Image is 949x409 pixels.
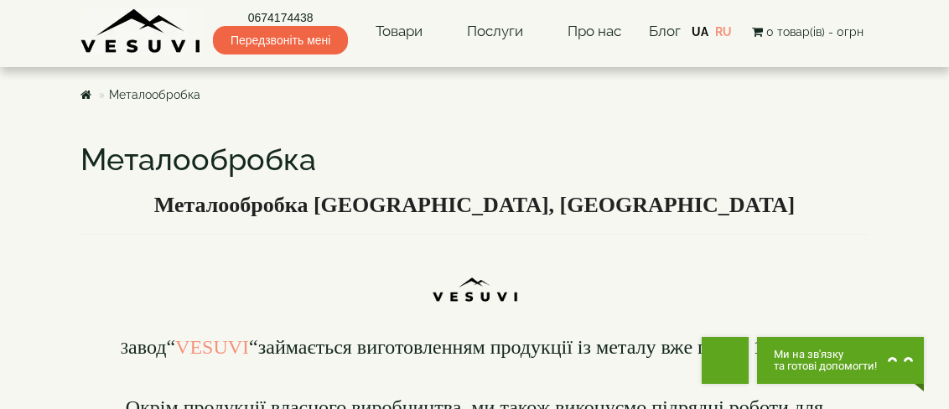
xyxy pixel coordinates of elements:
span: Передзвоніть мені [213,26,348,54]
button: Get Call button [702,337,749,384]
img: Завод VESUVI [80,8,202,54]
a: Послуги [450,13,540,51]
font: З [121,339,128,357]
span: 0 товар(ів) - 0грн [766,25,863,39]
a: Блог [649,23,681,39]
a: RU [715,25,732,39]
a: Про нас [551,13,638,51]
span: “ [249,336,258,358]
button: Chat button [757,337,924,384]
a: 0674174438 [213,9,348,26]
button: 0 товар(ів) - 0грн [747,23,869,41]
a: UA [692,25,708,39]
span: та готові допомогти! [774,360,877,372]
h1: Металообробка [80,143,869,177]
a: VESUVI [175,336,249,358]
font: авод займається виготовленням продукції із металу вже понад 10 років. [128,336,828,358]
a: Товари [359,13,439,51]
b: Металообробка [GEOGRAPHIC_DATA], [GEOGRAPHIC_DATA] [154,193,796,217]
span: Ми на зв'язку [774,349,877,360]
a: Металообробка [109,88,200,101]
img: Ttn5pm9uIKLcKgZrI-DPJtyXM-1-CpJTlstn2ZXthDzrWzHqWzIXq4ZS7qPkPFVaBoA4GitRGAHsRZshv0hWB0BnCPS-8PrHC... [428,243,521,313]
span: “ [166,336,175,358]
